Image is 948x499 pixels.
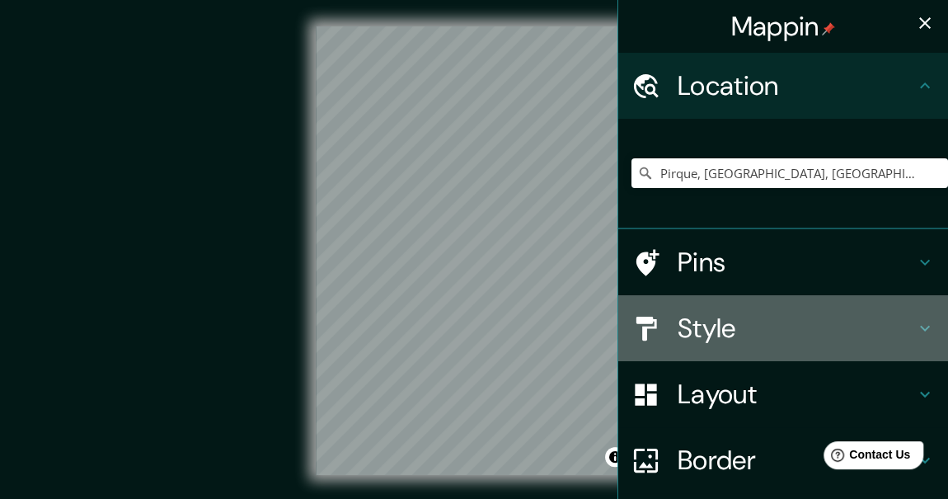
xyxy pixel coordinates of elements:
div: Location [618,53,948,119]
h4: Layout [678,378,915,411]
button: Toggle attribution [605,447,625,467]
div: Pins [618,229,948,295]
h4: Border [678,444,915,477]
div: Border [618,427,948,493]
input: Pick your city or area [631,158,948,188]
img: pin-icon.png [822,22,835,35]
h4: Mappin [731,10,836,43]
iframe: Help widget launcher [801,435,930,481]
div: Style [618,295,948,361]
h4: Pins [678,246,915,279]
h4: Style [678,312,915,345]
div: Layout [618,361,948,427]
canvas: Map [316,26,633,475]
h4: Location [678,69,915,102]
